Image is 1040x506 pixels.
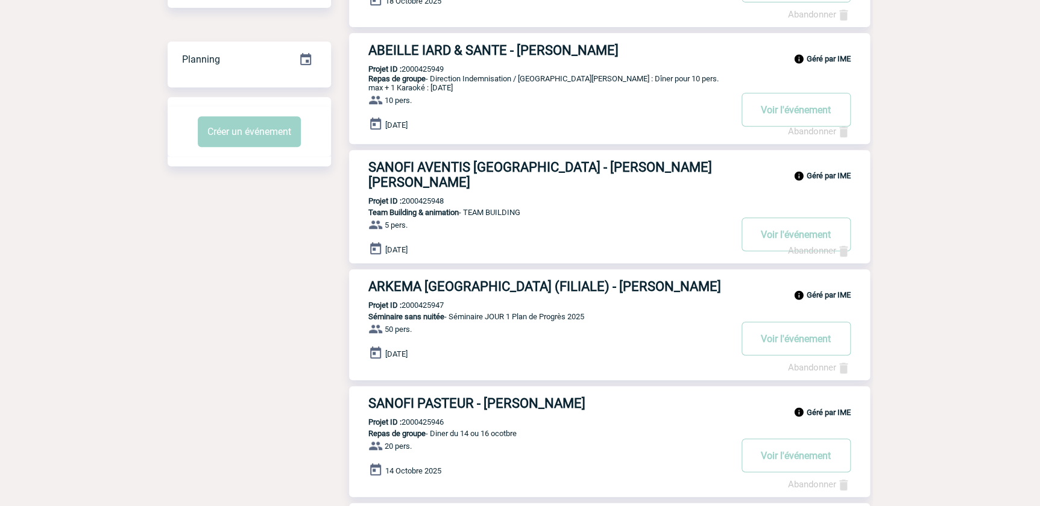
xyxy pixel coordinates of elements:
span: [DATE] [385,349,408,358]
span: Séminaire sans nuitée [368,312,444,321]
p: 2000425947 [349,301,444,310]
img: info_black_24dp.svg [793,170,804,181]
a: SANOFI AVENTIS [GEOGRAPHIC_DATA] - [PERSON_NAME] [PERSON_NAME] [349,160,870,190]
button: Voir l'événement [742,322,851,355]
span: Planning [182,54,220,65]
a: Abandonner [788,245,851,256]
b: Géré par IME [807,407,851,416]
a: ABEILLE IARD & SANTE - [PERSON_NAME] [349,43,870,58]
span: 10 pers. [385,96,412,105]
span: [DATE] [385,245,408,254]
a: Planning [168,41,331,77]
a: Abandonner [788,9,851,20]
a: Abandonner [788,126,851,137]
img: info_black_24dp.svg [793,290,804,301]
img: info_black_24dp.svg [793,407,804,417]
p: 2000425948 [349,196,444,205]
a: ARKEMA [GEOGRAPHIC_DATA] (FILIALE) - [PERSON_NAME] [349,279,870,294]
p: - Direction Indemnisation / [GEOGRAPHIC_DATA][PERSON_NAME] : Dîner pour 10 pers. max + 1 Karaoké ... [349,74,730,92]
b: Projet ID : [368,196,402,205]
button: Voir l'événement [742,93,851,126]
button: Créer un événement [198,116,301,147]
span: [DATE] [385,120,408,130]
span: Repas de groupe [368,74,426,83]
h3: ARKEMA [GEOGRAPHIC_DATA] (FILIALE) - [PERSON_NAME] [368,279,730,294]
a: SANOFI PASTEUR - [PERSON_NAME] [349,396,870,411]
span: Repas de groupe [368,429,426,438]
span: 5 pers. [385,220,408,230]
button: Voir l'événement [742,217,851,251]
h3: SANOFI PASTEUR - [PERSON_NAME] [368,396,730,411]
h3: SANOFI AVENTIS [GEOGRAPHIC_DATA] - [PERSON_NAME] [PERSON_NAME] [368,160,730,190]
b: Projet ID : [368,301,402,310]
span: 50 pers. [385,325,412,334]
b: Géré par IME [807,171,851,180]
a: Abandonner [788,479,851,490]
b: Projet ID : [368,417,402,426]
img: info_black_24dp.svg [793,54,804,64]
p: - Diner du 14 ou 16 ocotbre [349,429,730,438]
p: - Séminaire JOUR 1 Plan de Progrès 2025 [349,312,730,321]
p: 2000425949 [349,64,444,73]
span: 20 pers. [385,442,412,451]
button: Voir l'événement [742,439,851,472]
b: Géré par IME [807,54,851,63]
p: - TEAM BUILDING [349,208,730,217]
span: Team Building & animation [368,208,459,217]
p: 2000425946 [349,417,444,426]
b: Géré par IME [807,290,851,299]
b: Projet ID : [368,64,402,73]
h3: ABEILLE IARD & SANTE - [PERSON_NAME] [368,43,730,58]
span: 14 Octobre 2025 [385,466,441,475]
a: Abandonner [788,362,851,373]
div: Retrouvez ici tous vos événements organisés par date et état d'avancement [168,42,331,78]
